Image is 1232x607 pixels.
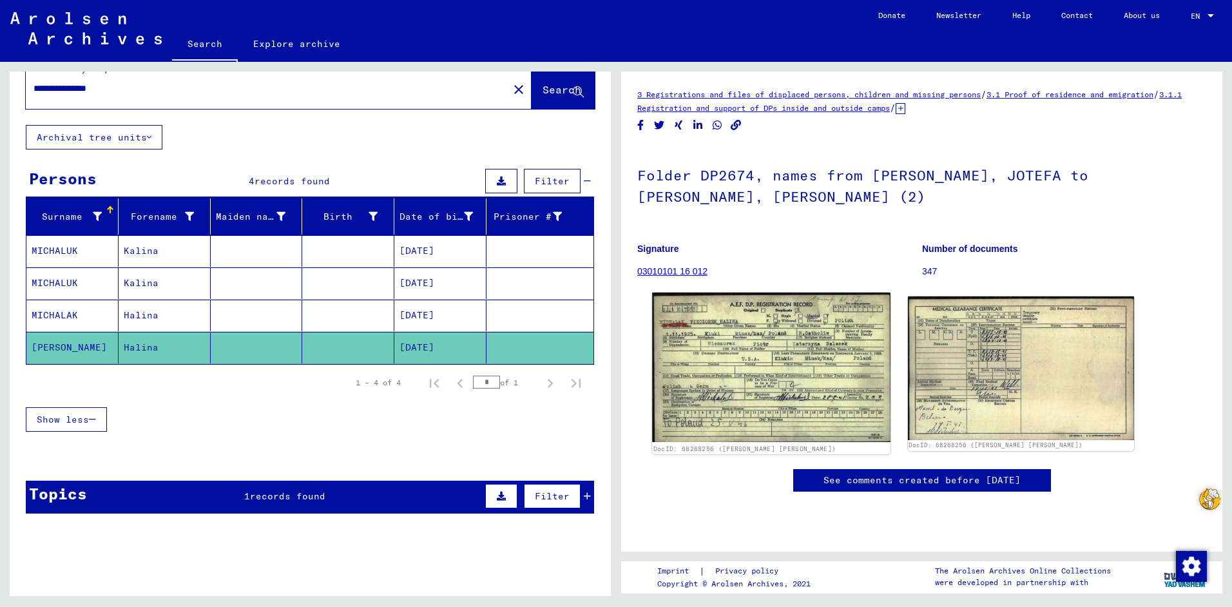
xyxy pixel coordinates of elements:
font: | [699,564,705,578]
font: Surname [42,211,82,222]
span: / [890,102,896,113]
img: yv_logo.png [1161,561,1209,593]
h1: Folder DP2674, names from [PERSON_NAME], JOTEFA to [PERSON_NAME], [PERSON_NAME] (2) [637,146,1206,224]
a: 3.1 Proof of residence and emigration [987,90,1153,99]
button: Filter [524,484,581,508]
span: records found [250,490,325,502]
a: Search [172,28,238,62]
div: Prisoner # [492,206,578,227]
button: Copy link [729,117,743,133]
span: EN [1191,12,1205,21]
a: Privacy policy [705,564,794,578]
a: Imprint [657,564,699,578]
mat-cell: MICHALUK [26,235,119,267]
div: Topics [29,482,87,505]
img: Change consent [1176,551,1207,582]
mat-cell: Halina [119,332,211,363]
img: 002.jpg [908,296,1135,440]
mat-cell: [PERSON_NAME] [26,332,119,363]
button: Share on WhatsApp [711,117,724,133]
button: Share on Xing [672,117,686,133]
font: Forename [131,211,177,222]
button: Previous page [447,370,473,396]
a: 3 Registrations and files of displaced persons, children and missing persons [637,90,981,99]
mat-cell: Kalina [119,267,211,299]
mat-header-cell: Prisoner # [486,198,593,235]
span: Search [543,83,581,96]
p: 347 [922,265,1206,278]
mat-cell: [DATE] [394,332,486,363]
mat-cell: Halina [119,300,211,331]
button: Share on Facebook [634,117,648,133]
mat-cell: Kalina [119,235,211,267]
button: Show less [26,407,107,432]
p: Copyright © Arolsen Archives, 2021 [657,578,811,590]
button: Next page [537,370,563,396]
span: 4 [249,175,255,187]
div: Date of birth [399,206,489,227]
span: / [1153,88,1159,100]
span: records found [255,175,330,187]
button: Archival tree units [26,125,162,149]
div: Surname [32,206,118,227]
span: Filter [535,490,570,502]
span: Filter [535,175,570,187]
p: The Arolsen Archives Online Collections [935,565,1111,577]
mat-cell: [DATE] [394,235,486,267]
mat-cell: MICHALUK [26,267,119,299]
font: Maiden name [216,211,280,222]
span: 1 [244,490,250,502]
b: Signature [637,244,679,254]
mat-header-cell: Geburtsname [211,198,303,235]
font: Prisoner # [494,211,552,222]
div: Forename [124,206,210,227]
a: See comments created before [DATE] [823,474,1021,487]
mat-header-cell: Nachname [26,198,119,235]
button: Share on LinkedIn [691,117,705,133]
mat-header-cell: Vorname [119,198,211,235]
button: Search [532,69,595,109]
img: 001.jpg [652,293,890,442]
mat-icon: close [511,82,526,97]
button: Clear [506,76,532,102]
div: Maiden name [216,206,302,227]
a: DocID: 68268256 ([PERSON_NAME] [PERSON_NAME]) [909,441,1083,448]
mat-header-cell: Geburt‏ [302,198,394,235]
b: Number of documents [922,244,1018,254]
button: Filter [524,169,581,193]
img: Arolsen_neg.svg [10,12,162,44]
div: 1 – 4 of 4 [356,377,401,389]
font: Date of birth [399,211,475,222]
div: Persons [29,167,97,190]
font: Archival tree units [37,131,147,143]
font: of 1 [500,378,518,387]
button: Last page [563,370,589,396]
mat-cell: [DATE] [394,300,486,331]
button: Share on Twitter [653,117,666,133]
mat-header-cell: Geburtsdatum [394,198,486,235]
mat-cell: [DATE] [394,267,486,299]
a: Explore archive [238,28,356,59]
span: / [981,88,987,100]
button: First page [421,370,447,396]
div: Birth [307,206,394,227]
mat-cell: MICHALAK [26,300,119,331]
span: Show less [37,414,89,425]
p: were developed in partnership with [935,577,1111,588]
font: Birth [323,211,352,222]
a: 03010101 16 012 [637,266,707,276]
a: DocID: 68268256 ([PERSON_NAME] [PERSON_NAME]) [653,445,836,453]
